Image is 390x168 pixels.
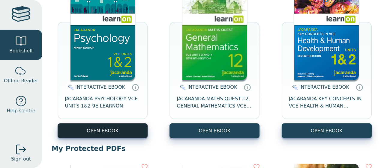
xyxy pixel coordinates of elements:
[177,95,252,110] span: JACARANDA MATHS QUEST 12 GENERAL MATHEMATICS VCE UNITS 3 & 4 7E LEARNON
[289,95,364,110] span: JACARANDA KEY CONCEPTS IN VCE HEALTH & HUMAN DEVELOPMENT UNITS 1&2 LEARNON EBOOK 7E (INCL. [GEOGR...
[65,95,140,110] span: JACARANDA PSYCHOLOGY VCE UNITS 1&2 9E LEARNON
[244,84,251,91] a: Interactive eBooks are accessed online via the publisher’s portal. They contain interactive resou...
[9,47,33,55] span: Bookshelf
[187,84,237,90] span: INTERACTIVE EBOOK
[11,155,31,163] span: Sign out
[4,77,38,84] span: Offline Reader
[66,84,74,91] img: interactive.svg
[178,84,186,91] img: interactive.svg
[75,84,125,90] span: INTERACTIVE EBOOK
[356,84,363,91] a: Interactive eBooks are accessed online via the publisher’s portal. They contain interactive resou...
[132,84,139,91] a: Interactive eBooks are accessed online via the publisher’s portal. They contain interactive resou...
[282,123,372,138] button: OPEN EBOOK
[169,123,259,138] button: OPEN EBOOK
[299,84,349,90] span: INTERACTIVE EBOOK
[58,123,148,138] button: OPEN EBOOK
[7,107,35,114] span: Help Centre
[52,144,380,153] p: My Protected PDFs
[290,84,298,91] img: interactive.svg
